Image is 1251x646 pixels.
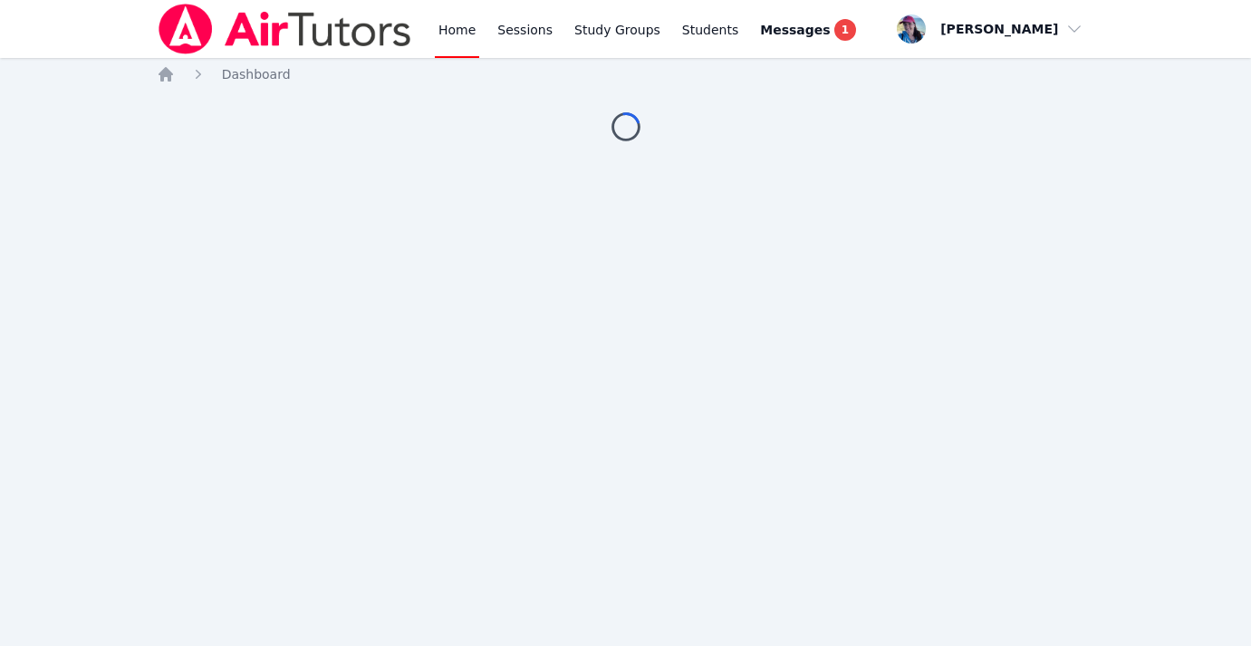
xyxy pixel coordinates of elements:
[157,65,1095,83] nav: Breadcrumb
[222,65,291,83] a: Dashboard
[760,21,830,39] span: Messages
[834,19,856,41] span: 1
[222,67,291,82] span: Dashboard
[157,4,413,54] img: Air Tutors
